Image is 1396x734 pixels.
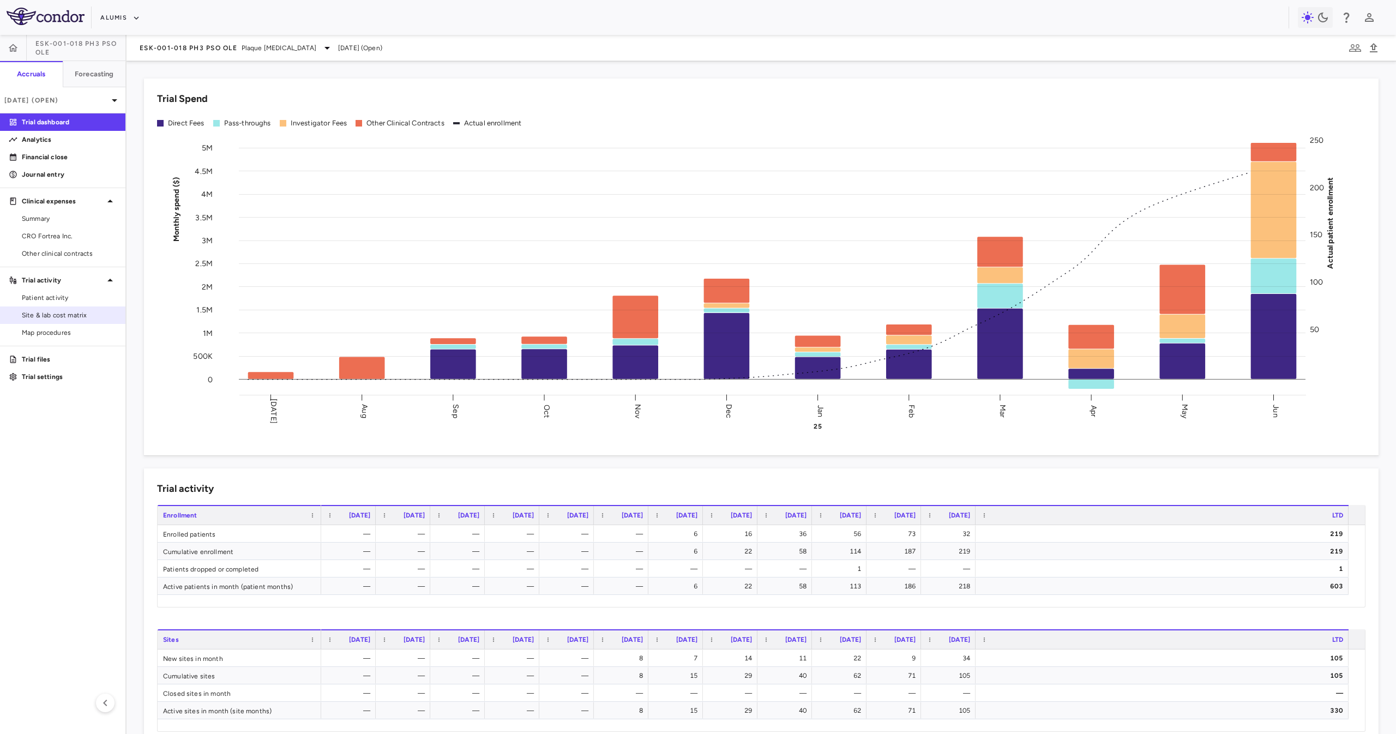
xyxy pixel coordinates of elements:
[22,214,117,224] span: Summary
[658,577,697,595] div: 6
[604,560,643,577] div: —
[713,525,752,543] div: 16
[549,702,588,719] div: —
[949,636,970,643] span: [DATE]
[549,667,588,684] div: —
[195,259,213,268] tspan: 2.5M
[291,118,347,128] div: Investigator Fees
[767,525,807,543] div: 36
[22,152,117,162] p: Financial close
[998,404,1007,417] text: Mar
[495,577,534,595] div: —
[440,560,479,577] div: —
[440,649,479,667] div: —
[22,310,117,320] span: Site & lab cost matrix
[767,543,807,560] div: 58
[840,512,861,519] span: [DATE]
[622,512,643,519] span: [DATE]
[822,702,861,719] div: 62
[140,44,237,52] span: ESK-001-018 Ph3 PsO OLE
[495,543,534,560] div: —
[713,684,752,702] div: —
[158,649,321,666] div: New sites in month
[814,423,821,430] text: 25
[464,118,522,128] div: Actual enrollment
[331,667,370,684] div: —
[1310,324,1319,334] tspan: 50
[567,636,588,643] span: [DATE]
[876,543,916,560] div: 187
[22,170,117,179] p: Journal entry
[196,305,213,315] tspan: 1.5M
[513,636,534,643] span: [DATE]
[158,543,321,559] div: Cumulative enrollment
[168,118,204,128] div: Direct Fees
[35,39,125,57] span: ESK-001-018 Ph3 PsO OLE
[224,118,271,128] div: Pass-throughs
[876,702,916,719] div: 71
[1271,405,1280,417] text: Jun
[985,560,1343,577] div: 1
[622,636,643,643] span: [DATE]
[100,9,140,27] button: Alumis
[331,577,370,595] div: —
[931,560,970,577] div: —
[724,404,733,418] text: Dec
[549,525,588,543] div: —
[822,543,861,560] div: 114
[331,543,370,560] div: —
[440,577,479,595] div: —
[676,512,697,519] span: [DATE]
[931,702,970,719] div: 105
[1310,230,1322,239] tspan: 150
[822,525,861,543] div: 56
[22,196,104,206] p: Clinical expenses
[495,525,534,543] div: —
[338,43,382,53] span: [DATE] (Open)
[331,702,370,719] div: —
[767,684,807,702] div: —
[22,293,117,303] span: Patient activity
[658,525,697,543] div: 6
[985,684,1343,702] div: —
[604,543,643,560] div: —
[767,702,807,719] div: 40
[22,354,117,364] p: Trial files
[195,166,213,176] tspan: 4.5M
[458,636,479,643] span: [DATE]
[440,702,479,719] div: —
[386,560,425,577] div: —
[172,177,181,242] tspan: Monthly spend ($)
[604,577,643,595] div: —
[495,684,534,702] div: —
[157,482,214,496] h6: Trial activity
[17,69,45,79] h6: Accruals
[386,543,425,560] div: —
[331,649,370,667] div: —
[894,512,916,519] span: [DATE]
[876,667,916,684] div: 71
[193,352,213,361] tspan: 500K
[386,577,425,595] div: —
[840,636,861,643] span: [DATE]
[767,577,807,595] div: 58
[931,649,970,667] div: 34
[22,117,117,127] p: Trial dashboard
[985,525,1343,543] div: 219
[386,525,425,543] div: —
[542,404,551,417] text: Oct
[658,560,697,577] div: —
[386,702,425,719] div: —
[549,543,588,560] div: —
[549,684,588,702] div: —
[604,667,643,684] div: 8
[549,577,588,595] div: —
[158,702,321,719] div: Active sites in month (site months)
[876,560,916,577] div: —
[440,667,479,684] div: —
[202,282,213,291] tspan: 2M
[360,404,369,418] text: Aug
[451,404,460,418] text: Sep
[158,560,321,577] div: Patients dropped or completed
[604,702,643,719] div: 8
